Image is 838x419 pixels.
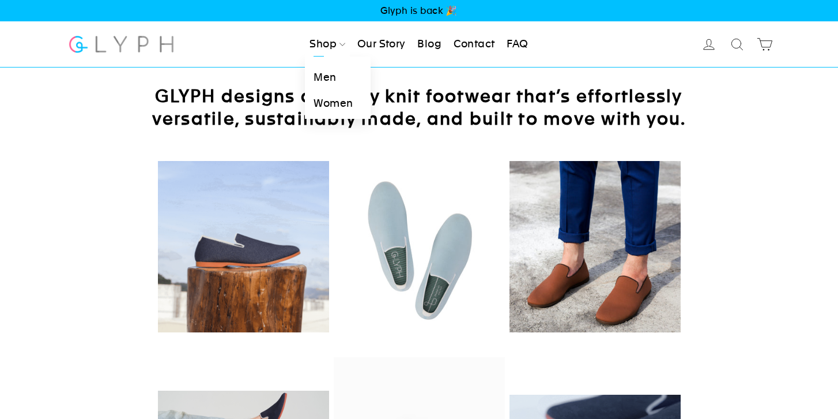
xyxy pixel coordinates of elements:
[449,32,500,57] a: Contact
[131,85,707,130] h2: GLYPH designs digitally knit footwear that’s effortlessly versatile, sustainably made, and built ...
[305,65,370,91] a: Men
[305,32,533,57] ul: Primary
[305,32,350,57] a: Shop
[67,29,175,59] img: Glyph
[502,32,533,57] a: FAQ
[822,160,838,260] iframe: Glyph - Referral program
[305,91,370,117] a: Women
[413,32,446,57] a: Blog
[353,32,410,57] a: Our Story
